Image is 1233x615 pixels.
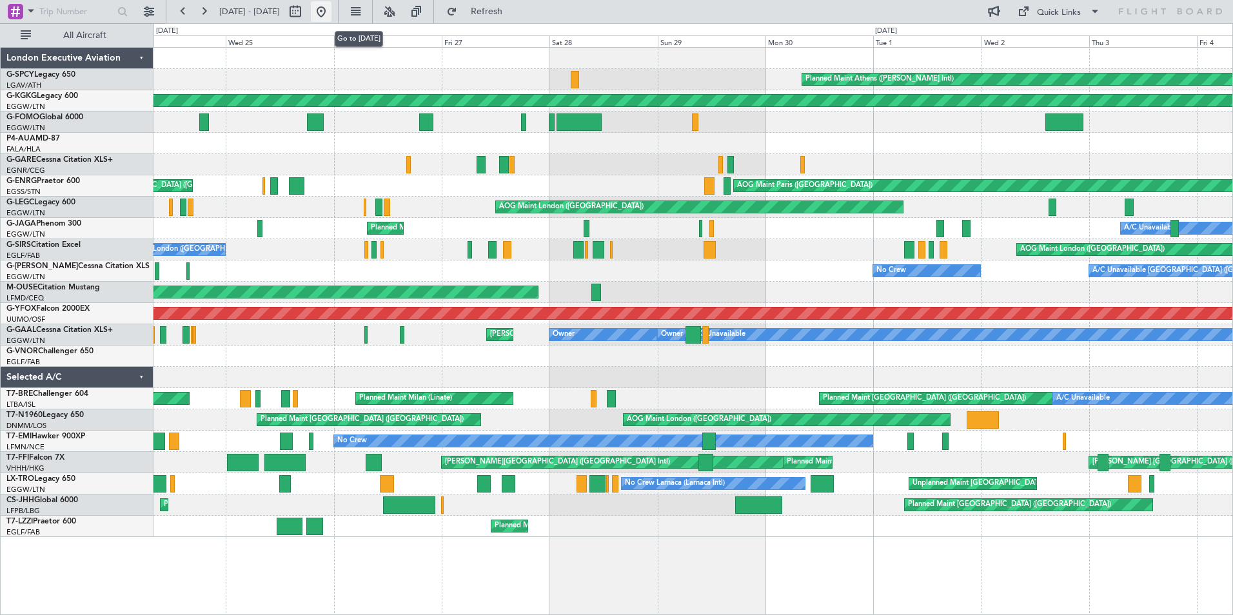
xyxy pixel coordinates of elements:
[6,496,78,504] a: CS-JHHGlobal 6000
[6,433,85,440] a: T7-EMIHawker 900XP
[6,326,113,334] a: G-GAALCessna Citation XLS+
[49,176,261,195] div: Unplanned Maint [GEOGRAPHIC_DATA] ([GEOGRAPHIC_DATA])
[226,35,333,47] div: Wed 25
[6,177,80,185] a: G-ENRGPraetor 600
[6,336,45,346] a: EGGW/LTN
[6,81,41,90] a: LGAV/ATH
[6,284,100,291] a: M-OUSECitation Mustang
[6,411,84,419] a: T7-N1960Legacy 650
[6,454,29,462] span: T7-FFI
[6,421,46,431] a: DNMM/LOS
[6,113,83,121] a: G-FOMOGlobal 6000
[445,453,670,472] div: [PERSON_NAME][GEOGRAPHIC_DATA] ([GEOGRAPHIC_DATA] Intl)
[6,262,78,270] span: G-[PERSON_NAME]
[6,208,45,218] a: EGGW/LTN
[661,325,839,344] div: Owner [GEOGRAPHIC_DATA] ([GEOGRAPHIC_DATA])
[460,7,514,16] span: Refresh
[39,2,113,21] input: Trip Number
[908,495,1111,514] div: Planned Maint [GEOGRAPHIC_DATA] ([GEOGRAPHIC_DATA])
[6,156,36,164] span: G-GARE
[765,35,873,47] div: Mon 30
[499,197,644,217] div: AOG Maint London ([GEOGRAPHIC_DATA])
[6,229,45,239] a: EGGW/LTN
[359,389,452,408] div: Planned Maint Milan (Linate)
[442,35,549,47] div: Fri 27
[6,506,40,516] a: LFPB/LBG
[6,518,76,525] a: T7-LZZIPraetor 600
[6,442,44,452] a: LFMN/NCE
[14,25,140,46] button: All Aircraft
[1037,6,1081,19] div: Quick Links
[6,475,75,483] a: LX-TROLegacy 650
[823,389,1026,408] div: Planned Maint [GEOGRAPHIC_DATA] ([GEOGRAPHIC_DATA])
[627,410,771,429] div: AOG Maint London ([GEOGRAPHIC_DATA])
[335,31,383,47] div: Go to [DATE]
[156,26,178,37] div: [DATE]
[495,516,698,536] div: Planned Maint [GEOGRAPHIC_DATA] ([GEOGRAPHIC_DATA])
[6,199,75,206] a: G-LEGCLegacy 600
[6,177,37,185] span: G-ENRG
[6,92,78,100] a: G-KGKGLegacy 600
[219,6,280,17] span: [DATE] - [DATE]
[737,176,873,195] div: AOG Maint Paris ([GEOGRAPHIC_DATA])
[873,35,981,47] div: Tue 1
[6,156,113,164] a: G-GARECessna Citation XLS+
[6,527,40,537] a: EGLF/FAB
[6,135,35,142] span: P4-AUA
[6,475,34,483] span: LX-TRO
[6,92,37,100] span: G-KGKG
[6,272,45,282] a: EGGW/LTN
[6,293,44,303] a: LFMD/CEQ
[6,241,31,249] span: G-SIRS
[805,70,954,89] div: Planned Maint Athens ([PERSON_NAME] Intl)
[692,325,745,344] div: A/C Unavailable
[6,144,41,154] a: FALA/HLA
[6,433,32,440] span: T7-EMI
[1011,1,1107,22] button: Quick Links
[6,113,39,121] span: G-FOMO
[876,261,906,280] div: No Crew
[6,390,88,398] a: T7-BREChallenger 604
[6,390,33,398] span: T7-BRE
[6,284,37,291] span: M-OUSE
[6,220,81,228] a: G-JAGAPhenom 300
[1020,240,1165,259] div: AOG Maint London ([GEOGRAPHIC_DATA])
[6,305,90,313] a: G-YFOXFalcon 2000EX
[6,187,41,197] a: EGSS/STN
[6,305,36,313] span: G-YFOX
[912,474,1125,493] div: Unplanned Maint [GEOGRAPHIC_DATA] ([GEOGRAPHIC_DATA])
[6,262,150,270] a: G-[PERSON_NAME]Cessna Citation XLS
[1056,389,1110,408] div: A/C Unavailable
[6,464,44,473] a: VHHH/HKG
[6,326,36,334] span: G-GAAL
[6,347,38,355] span: G-VNOR
[34,31,136,40] span: All Aircraft
[6,71,75,79] a: G-SPCYLegacy 650
[6,220,36,228] span: G-JAGA
[6,71,34,79] span: G-SPCY
[6,518,33,525] span: T7-LZZI
[371,219,574,238] div: Planned Maint [GEOGRAPHIC_DATA] ([GEOGRAPHIC_DATA])
[6,166,45,175] a: EGNR/CEG
[981,35,1089,47] div: Wed 2
[625,474,725,493] div: No Crew Larnaca (Larnaca Intl)
[553,325,575,344] div: Owner
[1124,219,1178,238] div: A/C Unavailable
[1089,35,1197,47] div: Thu 3
[6,400,35,409] a: LTBA/ISL
[337,431,367,451] div: No Crew
[6,123,45,133] a: EGGW/LTN
[6,496,34,504] span: CS-JHH
[164,495,367,514] div: Planned Maint [GEOGRAPHIC_DATA] ([GEOGRAPHIC_DATA])
[6,199,34,206] span: G-LEGC
[787,453,990,472] div: Planned Maint [GEOGRAPHIC_DATA] ([GEOGRAPHIC_DATA])
[6,315,45,324] a: UUMO/OSF
[440,1,518,22] button: Refresh
[6,241,81,249] a: G-SIRSCitation Excel
[6,411,43,419] span: T7-N1960
[6,357,40,367] a: EGLF/FAB
[6,135,60,142] a: P4-AUAMD-87
[490,325,629,344] div: [PERSON_NAME] ([GEOGRAPHIC_DATA])
[549,35,657,47] div: Sat 28
[6,347,94,355] a: G-VNORChallenger 650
